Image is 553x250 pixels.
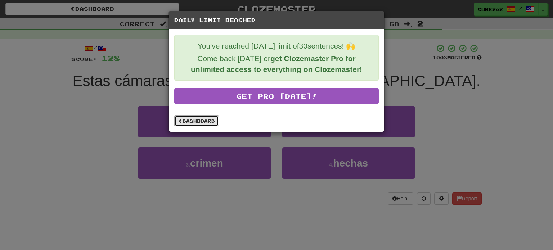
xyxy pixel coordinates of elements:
h5: Daily Limit Reached [174,17,379,24]
a: Get Pro [DATE]! [174,88,379,104]
strong: get Clozemaster Pro for unlimited access to everything on Clozemaster! [191,54,362,73]
p: You've reached [DATE] limit of 30 sentences! 🙌 [180,41,373,51]
p: Come back [DATE] or [180,53,373,75]
a: Dashboard [174,115,219,126]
